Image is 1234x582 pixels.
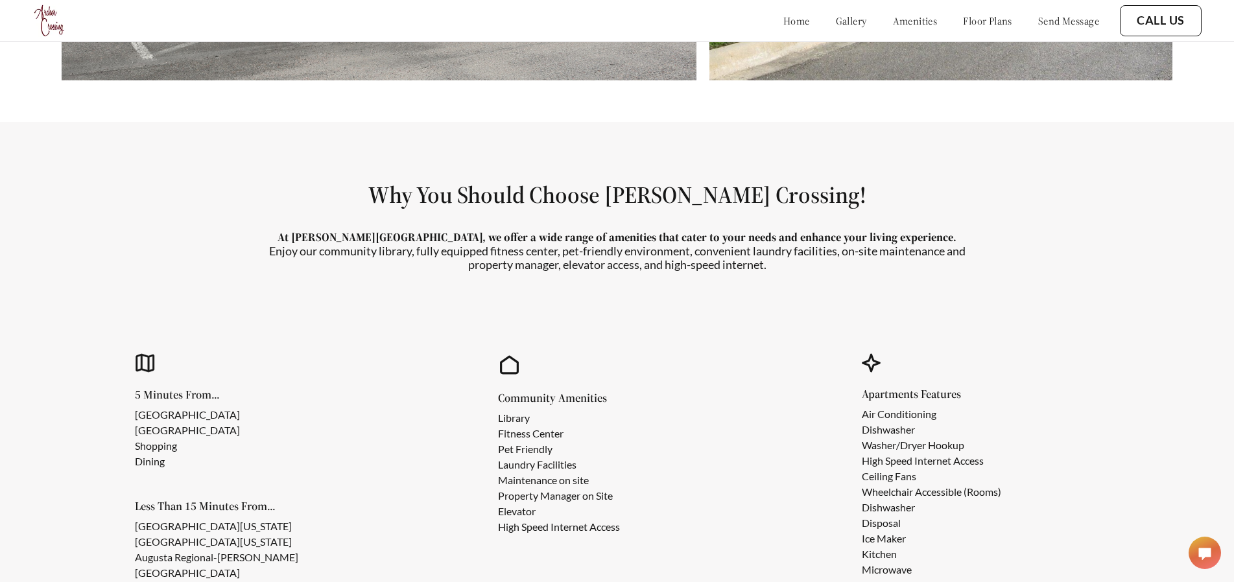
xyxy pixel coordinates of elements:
li: [GEOGRAPHIC_DATA] [135,423,240,438]
li: Ceiling Fans [862,469,1001,484]
li: Maintenance on site [498,472,620,488]
li: Disposal [862,515,1001,531]
a: home [783,14,810,27]
li: Augusta Regional-[PERSON_NAME][GEOGRAPHIC_DATA] [135,550,397,581]
li: High Speed Internet Access [862,453,1001,469]
p: Enjoy our community library, fully equipped fitness center, pet-friendly environment, convenient ... [261,244,974,272]
img: logo.png [32,3,67,38]
h1: Why You Should Choose [PERSON_NAME] Crossing! [31,180,1203,209]
a: Call Us [1137,14,1185,28]
h5: Less Than 15 Minutes From... [135,500,418,512]
li: Washer/Dryer Hookup [862,437,1001,453]
li: Fitness Center [498,426,620,441]
li: Property Manager on Site [498,488,620,504]
a: amenities [893,14,938,27]
li: [GEOGRAPHIC_DATA] [135,407,240,423]
li: High Speed Internet Access [498,519,620,535]
li: [GEOGRAPHIC_DATA][US_STATE] [135,534,397,550]
li: Air Conditioning [862,406,1001,422]
li: Microwave [862,562,1001,577]
li: Dining [135,454,240,469]
button: Call Us [1120,5,1202,36]
li: Shopping [135,438,240,454]
li: [GEOGRAPHIC_DATA][US_STATE] [135,518,397,534]
h5: Community Amenities [498,392,641,404]
li: Ice Maker [862,531,1001,546]
li: Dishwasher [862,422,1001,437]
li: Library [498,410,620,426]
li: Laundry Facilities [498,457,620,472]
a: send message [1038,14,1099,27]
li: Pet Friendly [498,441,620,457]
li: Elevator [498,504,620,519]
a: gallery [836,14,867,27]
li: Wheelchair Accessible (Rooms) [862,484,1001,500]
li: Kitchen [862,546,1001,562]
a: floor plans [963,14,1012,27]
p: At [PERSON_NAME][GEOGRAPHIC_DATA], we offer a wide range of amenities that cater to your needs an... [261,230,974,244]
h5: 5 Minutes From... [135,389,261,401]
li: Dishwasher [862,500,1001,515]
h5: Apartments Features [862,388,1022,400]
